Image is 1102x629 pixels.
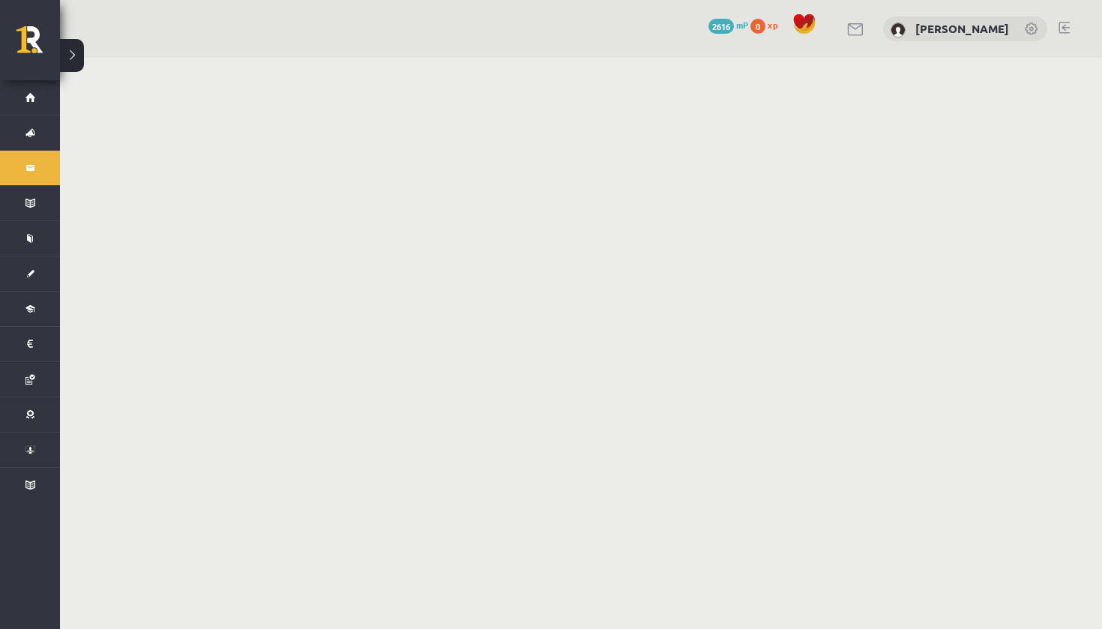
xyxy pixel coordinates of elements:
[891,22,906,37] img: Amanda Ozola
[736,19,748,31] span: mP
[708,19,748,31] a: 2616 mP
[750,19,785,31] a: 0 xp
[16,26,60,64] a: Rīgas 1. Tālmācības vidusskola
[768,19,777,31] span: xp
[915,21,1009,36] a: [PERSON_NAME]
[708,19,734,34] span: 2616
[750,19,765,34] span: 0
